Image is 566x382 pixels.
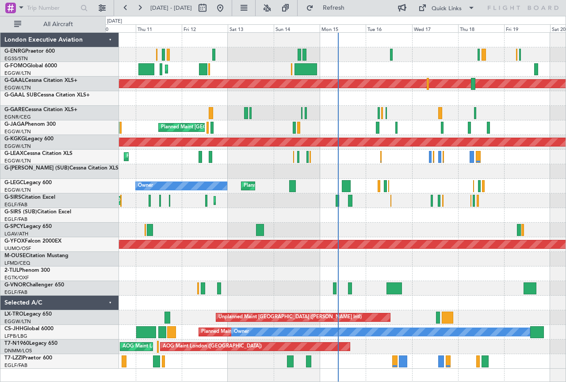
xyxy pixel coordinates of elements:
[4,268,50,273] a: 2-TIJLPhenom 300
[4,85,31,91] a: EGGW/LTN
[4,70,31,77] a: EGGW/LTN
[4,274,29,281] a: EGTK/OXF
[4,224,23,229] span: G-SPCY
[90,24,136,32] div: Wed 10
[4,282,26,288] span: G-VNOR
[412,24,458,32] div: Wed 17
[4,355,23,361] span: T7-LZZI
[4,63,57,69] a: G-FOMOGlobal 6000
[4,114,31,120] a: EGNR/CEG
[4,245,31,252] a: UUMO/OSF
[4,166,119,171] a: G-[PERSON_NAME] (SUB)Cessna Citation XLS
[4,49,55,54] a: G-ENRGPraetor 600
[4,312,52,317] a: LX-TROLegacy 650
[138,179,153,193] div: Owner
[4,107,77,112] a: G-GARECessna Citation XLS+
[432,4,462,13] div: Quick Links
[4,55,28,62] a: EGSS/STN
[244,179,383,193] div: Planned Maint [GEOGRAPHIC_DATA] ([GEOGRAPHIC_DATA])
[4,333,27,340] a: LFPB/LBG
[4,195,21,200] span: G-SIRS
[4,253,26,259] span: M-OUSE
[4,224,52,229] a: G-SPCYLegacy 650
[4,180,52,185] a: G-LEGCLegacy 600
[4,136,54,142] a: G-KGKGLegacy 600
[4,107,25,112] span: G-GARE
[4,143,31,150] a: EGGW/LTN
[4,341,57,346] a: T7-N1960Legacy 650
[4,209,37,215] span: G-SIRS (SUB)
[4,151,73,156] a: G-LEAXCessna Citation XLS
[4,136,25,142] span: G-KGKG
[4,180,23,185] span: G-LEGC
[4,201,27,208] a: EGLF/FAB
[4,318,31,325] a: EGGW/LTN
[201,325,340,339] div: Planned Maint [GEOGRAPHIC_DATA] ([GEOGRAPHIC_DATA])
[4,195,55,200] a: G-SIRSCitation Excel
[4,347,32,354] a: DNMM/LOS
[4,78,77,83] a: G-GAALCessna Citation XLS+
[320,24,366,32] div: Mon 15
[4,93,90,98] a: G-GAAL SUBCessna Citation XLS+
[107,18,122,25] div: [DATE]
[4,231,28,237] a: LGAV/ATH
[122,340,222,353] div: AOG Maint London ([GEOGRAPHIC_DATA])
[4,166,69,171] span: G-[PERSON_NAME] (SUB)
[4,128,31,135] a: EGGW/LTN
[4,362,27,369] a: EGLF/FAB
[4,260,30,266] a: LFMD/CEQ
[161,121,300,134] div: Planned Maint [GEOGRAPHIC_DATA] ([GEOGRAPHIC_DATA])
[4,253,69,259] a: M-OUSECitation Mustang
[218,311,362,324] div: Unplanned Maint [GEOGRAPHIC_DATA] ([PERSON_NAME] Intl)
[4,268,19,273] span: 2-TIJL
[126,150,266,163] div: Planned Maint [GEOGRAPHIC_DATA] ([GEOGRAPHIC_DATA])
[4,209,71,215] a: G-SIRS (SUB)Citation Excel
[10,17,96,31] button: All Aircraft
[4,216,27,223] a: EGLF/FAB
[4,239,25,244] span: G-YFOX
[4,63,27,69] span: G-FOMO
[4,326,23,332] span: CS-JHH
[4,355,52,361] a: T7-LZZIPraetor 600
[4,151,23,156] span: G-LEAX
[4,312,23,317] span: LX-TRO
[4,341,29,346] span: T7-N1960
[4,187,31,193] a: EGGW/LTN
[234,325,249,339] div: Owner
[274,24,320,32] div: Sun 14
[163,340,262,353] div: AOG Maint London ([GEOGRAPHIC_DATA])
[458,24,504,32] div: Thu 18
[302,1,355,15] button: Refresh
[4,93,37,98] span: G-GAAL SUB
[23,21,93,27] span: All Aircraft
[414,1,479,15] button: Quick Links
[182,24,228,32] div: Fri 12
[315,5,352,11] span: Refresh
[4,122,25,127] span: G-JAGA
[4,282,64,288] a: G-VNORChallenger 650
[366,24,412,32] div: Tue 16
[4,326,54,332] a: CS-JHHGlobal 6000
[4,78,25,83] span: G-GAAL
[4,239,61,244] a: G-YFOXFalcon 2000EX
[4,289,27,296] a: EGLF/FAB
[4,122,56,127] a: G-JAGAPhenom 300
[4,158,31,164] a: EGGW/LTN
[4,49,25,54] span: G-ENRG
[504,24,550,32] div: Fri 19
[27,1,78,15] input: Trip Number
[228,24,274,32] div: Sat 13
[136,24,182,32] div: Thu 11
[150,4,192,12] span: [DATE] - [DATE]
